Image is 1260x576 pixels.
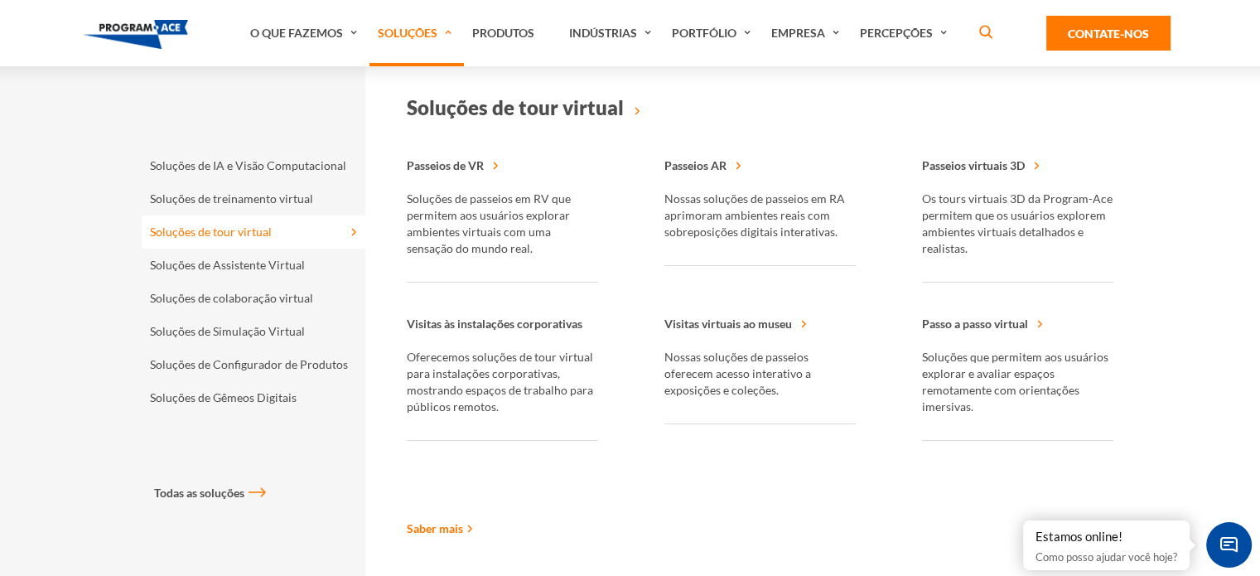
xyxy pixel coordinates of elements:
a: Passo a passo virtual Soluções que permitem aos usuários explorar e avaliar espaços remotamente c... [922,307,1113,441]
font: Soluções de treinamento virtual [150,191,313,206]
font: Passeios de VR [407,158,484,172]
a: Soluções de colaboração virtual [142,282,365,315]
a: Soluções de treinamento virtual [142,182,365,215]
a: Soluções de tour virtual [142,215,365,249]
a: Soluções de Assistente Virtual [142,249,365,282]
font: Visitas virtuais ao museu [664,317,792,331]
a: Soluções de Configurador de Produtos [142,348,365,381]
font: Indústrias [569,26,637,40]
font: Passeios virtuais 3D [922,158,1025,172]
font: Nossas soluções de passeios oferecem acesso interativo a exposições e coleções. [664,350,811,397]
font: Soluções de Simulação Virtual [150,324,305,338]
font: Soluções de Assistente Virtual [150,258,305,272]
font: Soluções de Gêmeos Digitais [150,390,297,404]
font: Produtos [472,26,534,40]
font: Soluções de colaboração virtual [150,291,313,305]
font: Passeios AR [664,158,727,172]
img: Programa-Ace [84,20,189,49]
font: Soluções de tour virtual [407,95,624,119]
a: Passeios virtuais 3D Os tours virtuais 3D da Program-Ace permitem que os usuários explorem ambien... [922,149,1113,283]
a: Soluções de Simulação Virtual [142,315,365,348]
font: Todas as soluções [154,486,244,500]
font: Soluções de tour virtual [150,225,272,239]
font: Como posso ajudar você hoje? [1036,550,1177,564]
font: Empresa [771,26,825,40]
a: Saber mais [407,520,473,537]
font: Estamos online! [1036,529,1122,544]
a: Contate-nos [1046,16,1171,51]
font: Soluções de IA e Visão Computacional [150,158,346,172]
font: Saber mais [407,521,463,535]
span: Widget de bate-papo [1206,522,1252,568]
a: Visitas virtuais ao museu Nossas soluções de passeios oferecem acesso interativo a exposições e c... [664,307,856,424]
a: Soluções de IA e Visão Computacional [142,149,365,182]
font: Percepções [860,26,933,40]
font: Passo a passo virtual [922,317,1028,331]
a: Passeios de VR Soluções de passeios em RV que permitem aos usuários explorar ambientes virtuais c... [407,149,598,283]
a: Passeios AR Nossas soluções de passeios em RA aprimoram ambientes reais com sobreposições digitai... [664,149,856,266]
font: Soluções [378,26,437,40]
font: Contate-nos [1068,27,1149,41]
a: Todas as soluções [154,484,378,501]
a: Soluções de Gêmeos Digitais [142,381,365,414]
font: O que fazemos [250,26,343,40]
font: Soluções de passeios em RV que permitem aos usuários explorar ambientes virtuais com uma sensação... [407,191,571,255]
font: Soluções de Configurador de Produtos [150,357,348,371]
font: Os tours virtuais 3D da Program-Ace permitem que os usuários explorem ambientes virtuais detalhad... [922,191,1113,255]
font: Soluções que permitem aos usuários explorar e avaliar espaços remotamente com orientações imersivas. [922,350,1108,414]
font: Oferecemos soluções de tour virtual para instalações corporativas, mostrando espaços de trabalho ... [407,350,593,414]
font: Visitas às instalações corporativas [407,317,582,331]
a: Soluções de tour virtual [407,66,1113,149]
font: Portfólio [672,26,736,40]
font: Nossas soluções de passeios em RA aprimoram ambientes reais com sobreposições digitais interativas. [664,191,845,239]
